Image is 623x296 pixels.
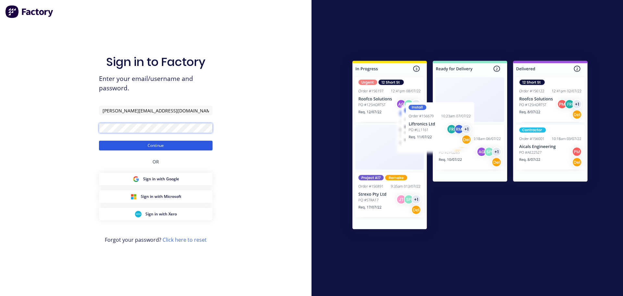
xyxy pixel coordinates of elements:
[133,176,139,182] img: Google Sign in
[105,236,207,244] span: Forgot your password?
[5,5,54,18] img: Factory
[145,211,177,217] span: Sign in with Xero
[141,194,181,199] span: Sign in with Microsoft
[153,150,159,173] div: OR
[99,141,213,150] button: Continue
[99,208,213,220] button: Xero Sign inSign in with Xero
[99,74,213,93] span: Enter your email/username and password.
[99,106,213,115] input: Email/Username
[163,236,207,243] a: Click here to reset
[135,211,141,217] img: Xero Sign in
[99,190,213,203] button: Microsoft Sign inSign in with Microsoft
[130,193,137,200] img: Microsoft Sign in
[106,55,205,69] h1: Sign in to Factory
[99,173,213,185] button: Google Sign inSign in with Google
[143,176,179,182] span: Sign in with Google
[338,48,602,245] img: Sign in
